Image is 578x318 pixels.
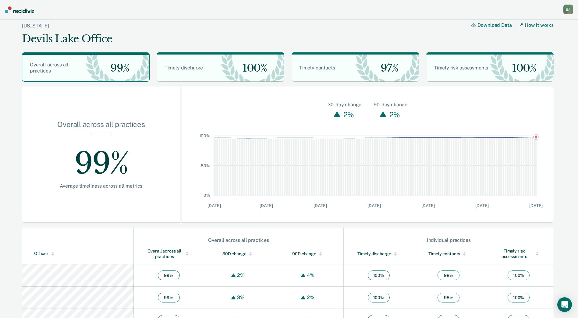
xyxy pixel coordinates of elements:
span: 98 % [438,270,459,280]
div: 4% [305,272,316,278]
span: 100 % [508,293,530,302]
div: Overall across all practices [146,248,191,259]
div: E A [563,5,573,14]
div: Individual practices [344,237,553,243]
span: 99% [105,62,129,74]
span: 100% [507,62,537,74]
th: Toggle SortBy [484,243,554,264]
div: Timely contacts [426,251,471,256]
div: 2% [388,108,402,121]
button: EA [563,5,573,14]
text: [DATE] [314,203,327,208]
th: Toggle SortBy [413,243,484,264]
th: Toggle SortBy [22,243,134,264]
div: 3% [236,295,246,300]
div: Open Intercom Messenger [557,297,572,312]
img: Recidiviz [5,6,34,13]
span: 100% [238,62,267,74]
text: [DATE] [529,203,542,208]
div: Devils Lake Office [22,33,112,45]
div: Timely risk assessments [496,248,541,259]
th: Toggle SortBy [134,243,204,264]
div: 2% [305,295,316,300]
div: Timely discharge [356,251,401,256]
div: 2% [342,108,356,121]
div: Officer [34,251,131,256]
span: Overall across all practices [30,62,69,74]
text: [DATE] [475,203,488,208]
th: Toggle SortBy [344,243,414,264]
div: Overall across all practices [134,237,343,243]
span: Timely discharge [165,65,203,71]
div: 90-day change [374,101,407,108]
div: 30-day change [328,101,361,108]
div: 99% [41,134,161,183]
span: 100 % [368,270,390,280]
span: 97% [376,62,398,74]
th: Toggle SortBy [274,243,344,264]
div: 30D change [216,251,261,256]
a: How it works [519,22,554,28]
text: [DATE] [260,203,273,208]
text: [DATE] [207,203,221,208]
a: [US_STATE] [22,23,49,29]
button: Download Data [471,22,519,28]
text: [DATE] [367,203,381,208]
span: 99 % [158,270,180,280]
span: 100 % [508,270,530,280]
span: Timely contacts [299,65,335,71]
div: Overall across all practices [41,120,161,134]
div: Average timeliness across all metrics [41,183,161,189]
span: 98 % [438,293,459,302]
span: Timely risk assessments [434,65,488,71]
span: 99 % [158,293,180,302]
div: 90D change [286,251,331,256]
th: Toggle SortBy [204,243,274,264]
span: 100 % [368,293,390,302]
div: 2% [236,272,246,278]
text: [DATE] [421,203,434,208]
